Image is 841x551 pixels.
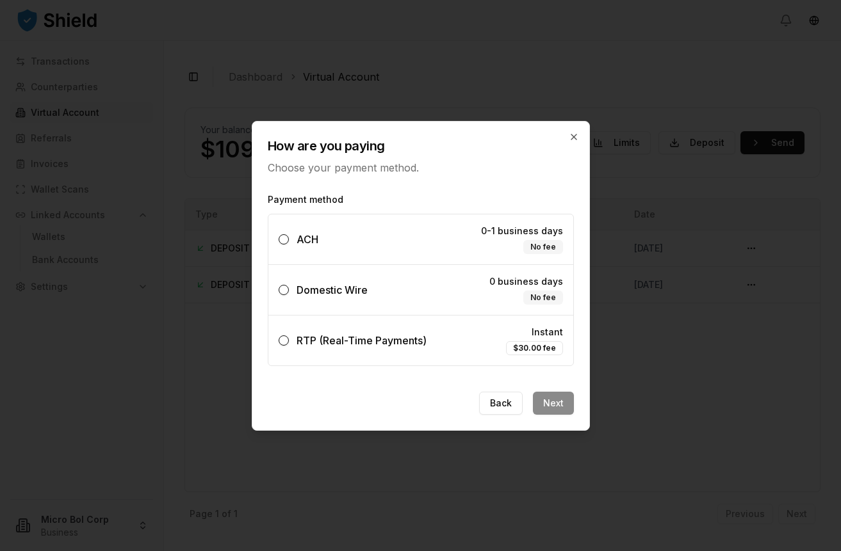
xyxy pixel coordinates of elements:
button: Back [479,392,523,415]
div: $30.00 fee [506,341,563,355]
span: 0-1 business days [481,225,563,237]
span: RTP (Real-Time Payments) [297,334,427,347]
p: Choose your payment method. [268,160,574,175]
button: Domestic Wire0 business daysNo fee [279,285,289,295]
button: RTP (Real-Time Payments)Instant$30.00 fee [279,335,289,346]
span: Domestic Wire [297,283,368,296]
h2: How are you paying [268,137,574,155]
button: ACH0-1 business daysNo fee [279,234,289,244]
span: ACH [297,233,318,246]
span: 0 business days [489,275,563,288]
div: No fee [523,240,563,254]
label: Payment method [268,193,574,206]
div: No fee [523,291,563,305]
span: Instant [532,326,563,339]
